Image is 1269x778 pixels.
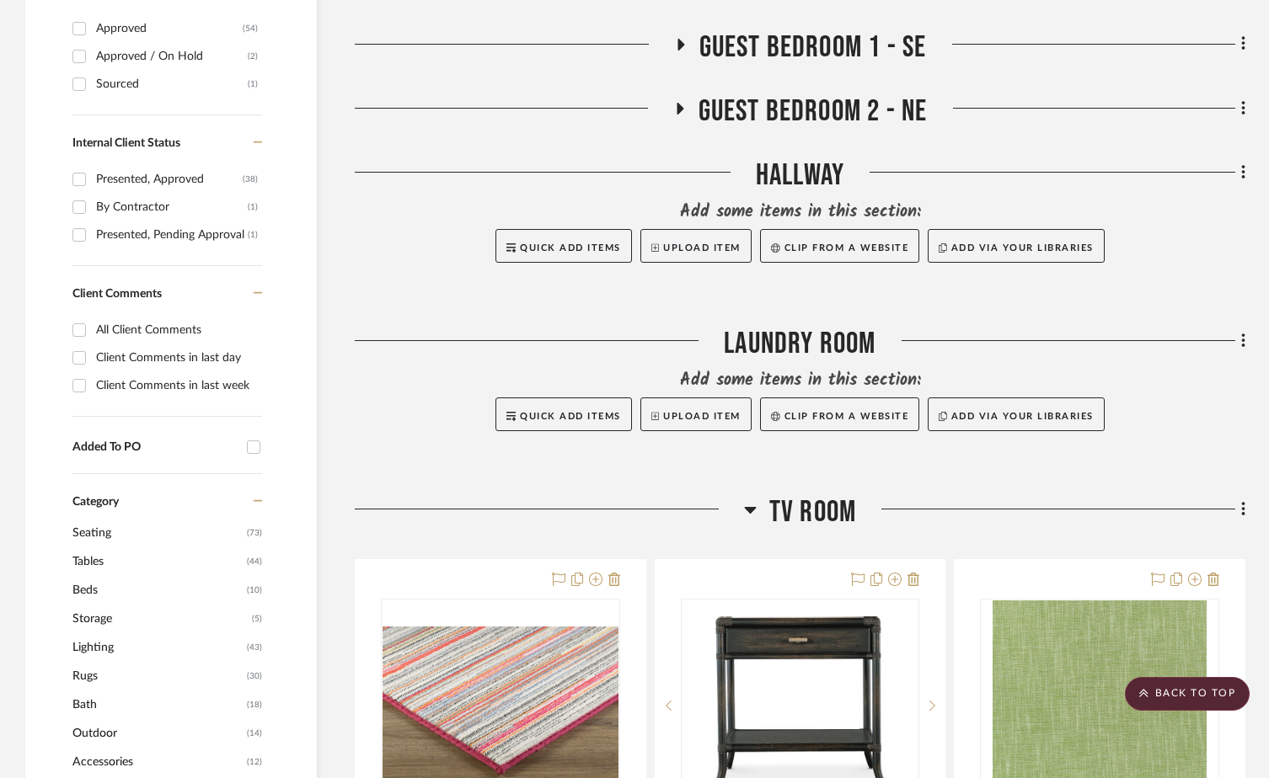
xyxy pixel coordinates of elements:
[769,494,856,530] span: TV Room
[72,547,243,576] span: Tables
[247,691,262,718] span: (18)
[72,519,243,547] span: Seating
[247,520,262,546] span: (73)
[72,690,243,719] span: Bath
[248,221,258,248] div: (1)
[640,229,752,263] button: Upload Item
[243,15,258,42] div: (54)
[96,71,248,98] div: Sourced
[495,397,632,431] button: Quick Add Items
[72,719,243,748] span: Outdoor
[760,229,919,263] button: Clip from a website
[96,43,248,70] div: Approved / On Hold
[72,137,180,149] span: Internal Client Status
[760,397,919,431] button: Clip from a website
[252,605,262,632] span: (5)
[520,243,621,253] span: Quick Add Items
[96,344,258,371] div: Client Comments in last day
[72,605,248,633] span: Storage
[72,662,243,690] span: Rugs
[247,720,262,747] span: (14)
[495,229,632,263] button: Quick Add Items
[247,577,262,604] span: (10)
[1125,677,1250,711] scroll-to-top-button: BACK TO TOP
[72,576,243,605] span: Beds
[928,229,1105,263] button: Add via your libraries
[96,317,258,344] div: All Client Comments
[248,194,258,221] div: (1)
[699,93,928,130] span: Guest Bedroom 2 - NE
[520,412,621,421] span: Quick Add Items
[247,548,262,575] span: (44)
[72,495,119,509] span: Category
[96,194,248,221] div: By Contractor
[72,440,238,455] div: Added To PO
[96,15,243,42] div: Approved
[243,166,258,193] div: (38)
[96,166,243,193] div: Presented, Approved
[928,397,1105,431] button: Add via your libraries
[96,221,248,248] div: Presented, Pending Approval
[699,29,927,66] span: Guest Bedroom 1 - SE
[96,372,258,399] div: Client Comments in last week
[640,397,752,431] button: Upload Item
[247,749,262,775] span: (12)
[247,634,262,661] span: (43)
[355,369,1245,392] div: Add some items in this section:
[248,43,258,70] div: (2)
[72,288,162,300] span: Client Comments
[355,200,1245,224] div: Add some items in this section:
[72,748,243,776] span: Accessories
[248,71,258,98] div: (1)
[247,663,262,690] span: (30)
[72,633,243,662] span: Lighting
